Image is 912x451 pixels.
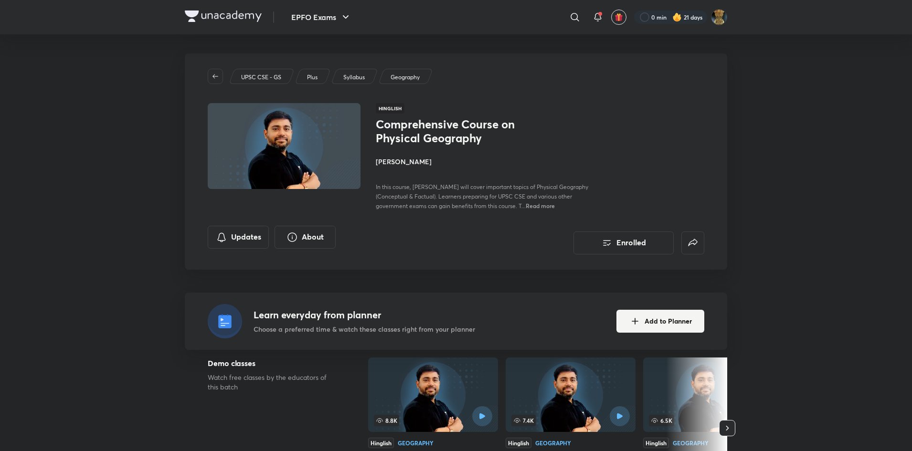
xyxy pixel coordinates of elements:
img: Company Logo [185,10,262,22]
p: Choose a preferred time & watch these classes right from your planner [254,324,475,334]
button: Enrolled [573,231,674,254]
a: Geography [389,73,422,82]
p: Syllabus [343,73,365,82]
button: Updates [208,226,269,249]
span: 7.4K [511,415,536,426]
div: Hinglish [643,438,669,448]
p: Watch free classes by the educators of this batch [208,373,338,392]
h4: Learn everyday from planner [254,308,475,322]
div: Geography [398,440,434,446]
button: avatar [611,10,626,25]
button: EPFO Exams [286,8,357,27]
a: Syllabus [342,73,367,82]
h4: [PERSON_NAME] [376,157,590,167]
span: Read more [526,202,555,210]
span: Hinglish [376,103,404,114]
a: UPSC CSE - GS [240,73,283,82]
span: In this course, [PERSON_NAME] will cover important topics of Physical Geography (Conceptual & Fac... [376,183,588,210]
div: Geography [535,440,571,446]
h5: Demo classes [208,357,338,369]
span: 6.5K [649,415,674,426]
button: false [681,231,704,254]
a: Plus [306,73,319,82]
span: 8.8K [374,415,399,426]
img: avatar [615,13,623,21]
div: Hinglish [506,438,531,448]
p: Geography [391,73,420,82]
button: Add to Planner [616,310,704,333]
button: About [275,226,336,249]
a: Company Logo [185,10,262,24]
img: streak [672,12,682,22]
p: Plus [307,73,318,82]
div: Hinglish [368,438,394,448]
h1: Comprehensive Course on Physical Geography [376,117,532,145]
img: LOVEPREET Gharu [711,9,727,25]
img: Thumbnail [206,102,362,190]
p: UPSC CSE - GS [241,73,281,82]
